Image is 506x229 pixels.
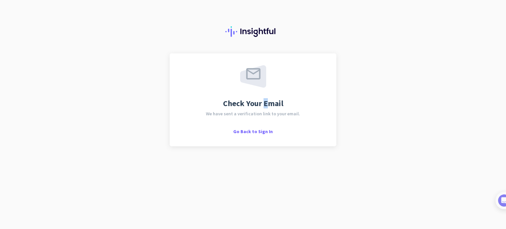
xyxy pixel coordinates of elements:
[223,100,283,107] span: Check Your Email
[240,65,266,88] img: email-sent
[233,129,273,134] span: Go Back to Sign In
[225,26,281,37] img: Insightful
[206,111,300,116] span: We have sent a verification link to your email.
